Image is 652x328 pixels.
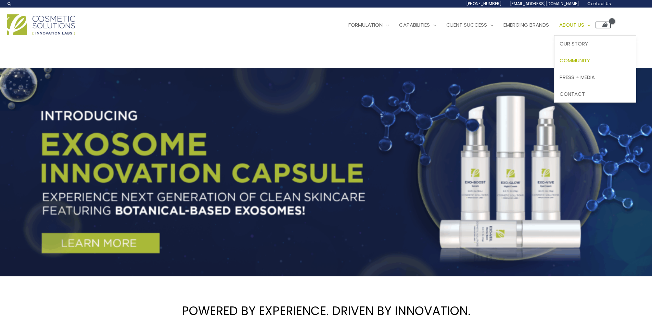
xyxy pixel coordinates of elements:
span: Our Story [560,40,588,47]
a: About Us [554,15,596,35]
a: Our Story [554,36,636,52]
span: Contact Us [587,1,611,6]
a: Emerging Brands [498,15,554,35]
span: [EMAIL_ADDRESS][DOMAIN_NAME] [510,1,579,6]
a: View Shopping Cart, empty [596,22,611,28]
span: Capabilities [399,21,430,28]
nav: Site Navigation [338,15,611,35]
span: [PHONE_NUMBER] [466,1,502,6]
a: Search icon link [7,1,12,6]
span: Press + Media [560,74,595,81]
a: Contact [554,86,636,102]
a: Capabilities [394,15,441,35]
span: About Us [559,21,584,28]
span: Emerging Brands [503,21,549,28]
a: Client Success [441,15,498,35]
a: Formulation [343,15,394,35]
span: Formulation [348,21,383,28]
a: Press + Media [554,69,636,86]
img: Cosmetic Solutions Logo [7,14,75,35]
span: Contact [560,90,585,97]
a: Community [554,52,636,69]
span: Community [560,57,590,64]
span: Client Success [446,21,487,28]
